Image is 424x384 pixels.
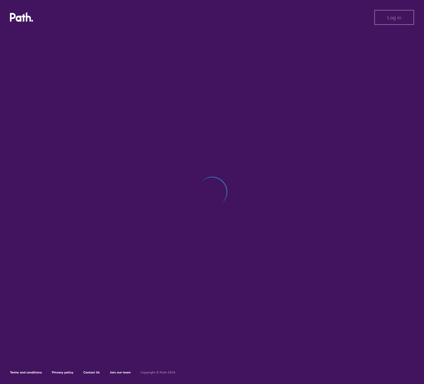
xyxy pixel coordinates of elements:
[52,370,73,374] a: Privacy policy
[110,370,131,374] a: Join our team
[374,10,414,25] button: Log in
[83,370,100,374] a: Contact Us
[10,370,42,374] a: Terms and conditions
[141,371,175,374] h6: Copyright © Path 2018
[387,15,401,20] span: Log in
